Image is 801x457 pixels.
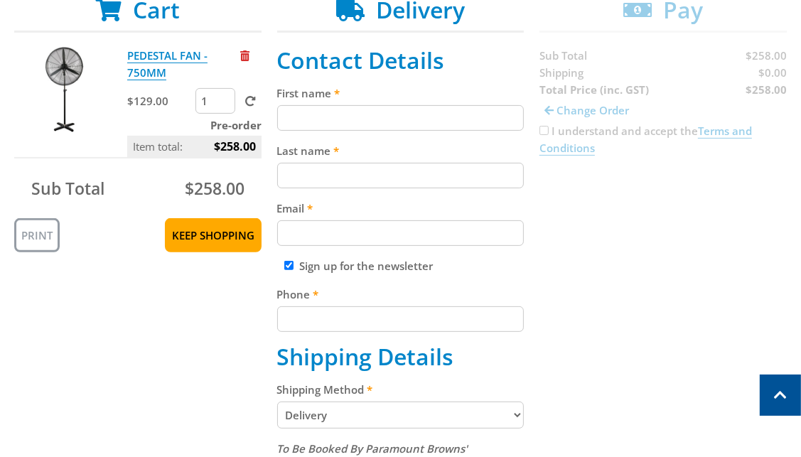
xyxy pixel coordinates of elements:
input: Please enter your telephone number. [277,306,525,332]
label: First name [277,85,525,102]
p: Item total: [127,136,262,157]
img: PEDESTAL FAN - 750MM [21,47,107,132]
a: Remove from cart [240,48,249,63]
a: Keep Shopping [165,218,262,252]
label: Last name [277,142,525,159]
h2: Shipping Details [277,343,525,370]
select: Please select a shipping method. [277,402,525,429]
span: $258.00 [214,136,256,157]
input: Please enter your first name. [277,105,525,131]
a: Print [14,218,60,252]
label: Phone [277,286,525,303]
label: Email [277,200,525,217]
label: Sign up for the newsletter [300,259,434,273]
label: Shipping Method [277,381,525,398]
h2: Contact Details [277,47,525,74]
input: Please enter your last name. [277,163,525,188]
p: Pre-order [127,117,262,134]
input: Please enter your email address. [277,220,525,246]
span: Sub Total [31,177,104,200]
a: PEDESTAL FAN - 750MM [127,48,208,80]
em: To Be Booked By Paramount Browns' [277,441,468,456]
p: $129.00 [127,92,193,109]
span: $258.00 [185,177,244,200]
